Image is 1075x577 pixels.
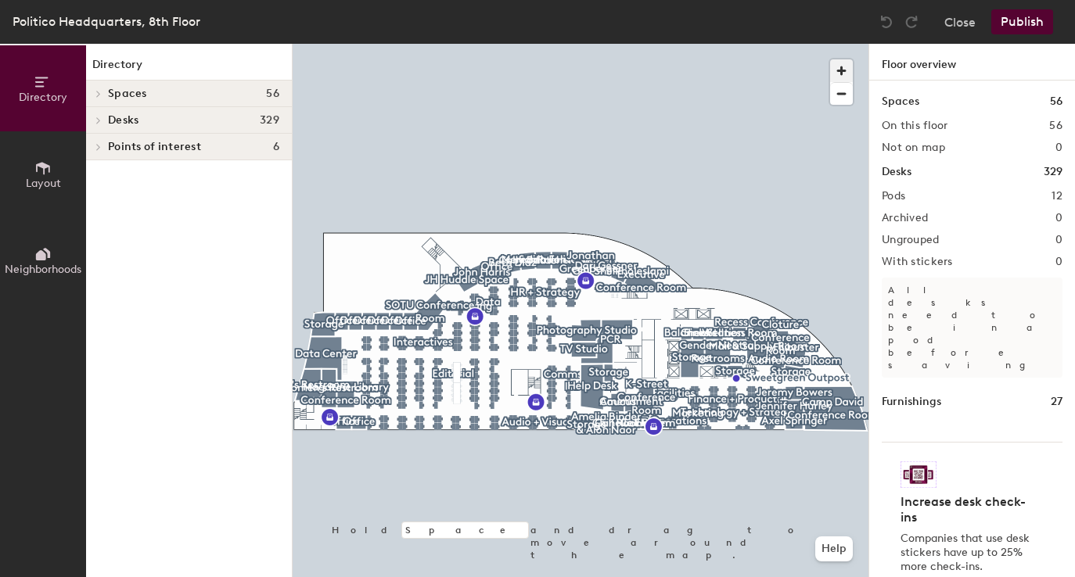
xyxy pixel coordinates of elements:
[266,88,279,100] span: 56
[882,163,911,181] h1: Desks
[882,212,928,224] h2: Archived
[1055,212,1062,224] h2: 0
[991,9,1053,34] button: Publish
[882,142,945,154] h2: Not on map
[882,256,953,268] h2: With stickers
[1055,256,1062,268] h2: 0
[1055,142,1062,154] h2: 0
[1051,393,1062,410] h1: 27
[901,532,1034,574] p: Companies that use desk stickers have up to 25% more check-ins.
[879,14,894,30] img: Undo
[882,278,1062,378] p: All desks need to be in a pod before saving
[1044,163,1062,181] h1: 329
[108,88,147,100] span: Spaces
[944,9,976,34] button: Close
[904,14,919,30] img: Redo
[108,114,138,127] span: Desks
[1050,93,1062,110] h1: 56
[882,393,941,410] h1: Furnishings
[882,93,919,110] h1: Spaces
[273,141,279,153] span: 6
[882,234,940,246] h2: Ungrouped
[1055,234,1062,246] h2: 0
[5,263,81,276] span: Neighborhoods
[1049,120,1062,132] h2: 56
[86,56,292,81] h1: Directory
[26,177,61,190] span: Layout
[108,141,201,153] span: Points of interest
[1052,190,1062,202] h2: 12
[13,12,200,31] div: Politico Headquarters, 8th Floor
[901,494,1034,525] h4: Increase desk check-ins
[19,91,67,104] span: Directory
[882,190,905,202] h2: Pods
[882,120,948,132] h2: On this floor
[815,536,853,561] button: Help
[260,114,279,127] span: 329
[869,44,1075,81] h1: Floor overview
[901,461,937,488] img: Sticker logo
